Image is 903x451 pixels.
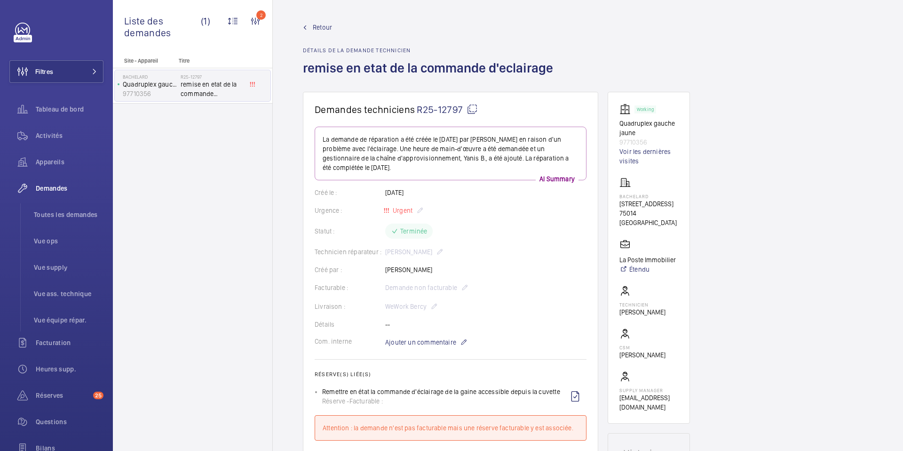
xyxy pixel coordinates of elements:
[323,135,578,172] p: La demande de réparation a été créée le [DATE] par [PERSON_NAME] en raison d'un problème avec l'é...
[179,57,241,64] p: Titre
[619,137,678,147] p: 97710356
[113,57,175,64] p: Site - Appareil
[619,104,634,115] img: elevator.svg
[303,47,559,54] h2: Détails de la demande technicien
[123,80,177,89] p: Quadruplex gauche jaune
[34,263,103,272] span: Vue supply
[619,199,678,209] p: [STREET_ADDRESS]
[34,236,103,246] span: Vue ops
[619,209,678,227] p: 75014 [GEOGRAPHIC_DATA]
[36,391,89,400] span: Réserves
[36,338,103,347] span: Facturation
[619,393,678,412] p: [EMAIL_ADDRESS][DOMAIN_NAME]
[36,105,103,114] span: Tableau de bord
[619,307,665,317] p: [PERSON_NAME]
[619,387,678,393] p: Supply manager
[181,74,243,80] h2: R25-12797
[619,119,678,137] p: Quadruplex gauche jaune
[619,193,678,199] p: Bachelard
[36,184,103,193] span: Demandes
[123,74,177,80] p: Bachelard
[349,396,383,406] span: Facturable :
[619,345,665,350] p: CSM
[36,157,103,167] span: Appareils
[9,60,103,83] button: Filtres
[34,289,103,298] span: Vue ass. technique
[36,417,103,427] span: Questions
[619,147,678,166] a: Voir les dernières visites
[315,104,415,115] span: Demandes techniciens
[637,108,654,111] p: Working
[36,131,103,140] span: Activités
[322,396,349,406] span: Réserve -
[35,67,53,76] span: Filtres
[303,59,559,92] h1: remise en etat de la commande d'eclairage
[124,15,201,39] span: Liste des demandes
[123,89,177,98] p: 97710356
[619,265,676,274] a: Étendu
[313,23,332,32] span: Retour
[315,371,586,378] h2: Réserve(s) liée(s)
[34,210,103,219] span: Toutes les demandes
[93,392,103,399] span: 25
[34,315,103,325] span: Vue équipe répar.
[323,423,578,433] div: Attention : la demande n'est pas facturable mais une réserve facturable y est associée.
[417,104,478,115] span: R25-12797
[536,174,578,184] p: AI Summary
[36,364,103,374] span: Heures supp.
[619,255,676,265] p: La Poste Immobilier
[181,80,243,98] span: remise en etat de la commande d'eclairage
[619,350,665,360] p: [PERSON_NAME]
[385,338,456,347] span: Ajouter un commentaire
[619,302,665,307] p: Technicien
